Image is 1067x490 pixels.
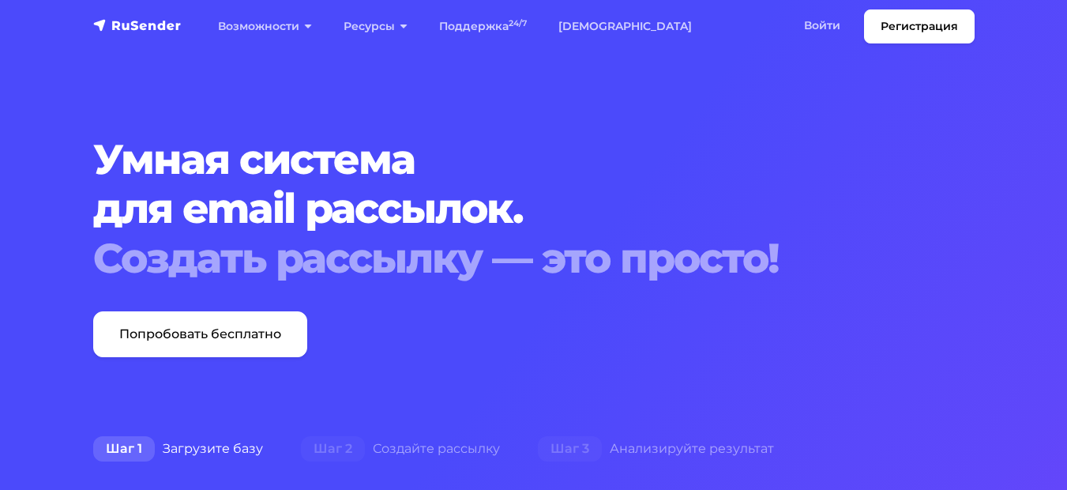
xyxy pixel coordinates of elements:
[509,18,527,28] sup: 24/7
[282,433,519,465] div: Создайте рассылку
[202,10,328,43] a: Возможности
[301,436,365,462] span: Шаг 2
[93,311,307,357] a: Попробовать бесплатно
[788,9,856,42] a: Войти
[93,135,975,283] h1: Умная система для email рассылок.
[93,17,182,33] img: RuSender
[543,10,708,43] a: [DEMOGRAPHIC_DATA]
[423,10,543,43] a: Поддержка24/7
[74,433,282,465] div: Загрузите базу
[93,234,975,283] div: Создать рассылку — это просто!
[864,9,975,43] a: Регистрация
[519,433,793,465] div: Анализируйте результат
[538,436,602,462] span: Шаг 3
[328,10,423,43] a: Ресурсы
[93,436,155,462] span: Шаг 1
